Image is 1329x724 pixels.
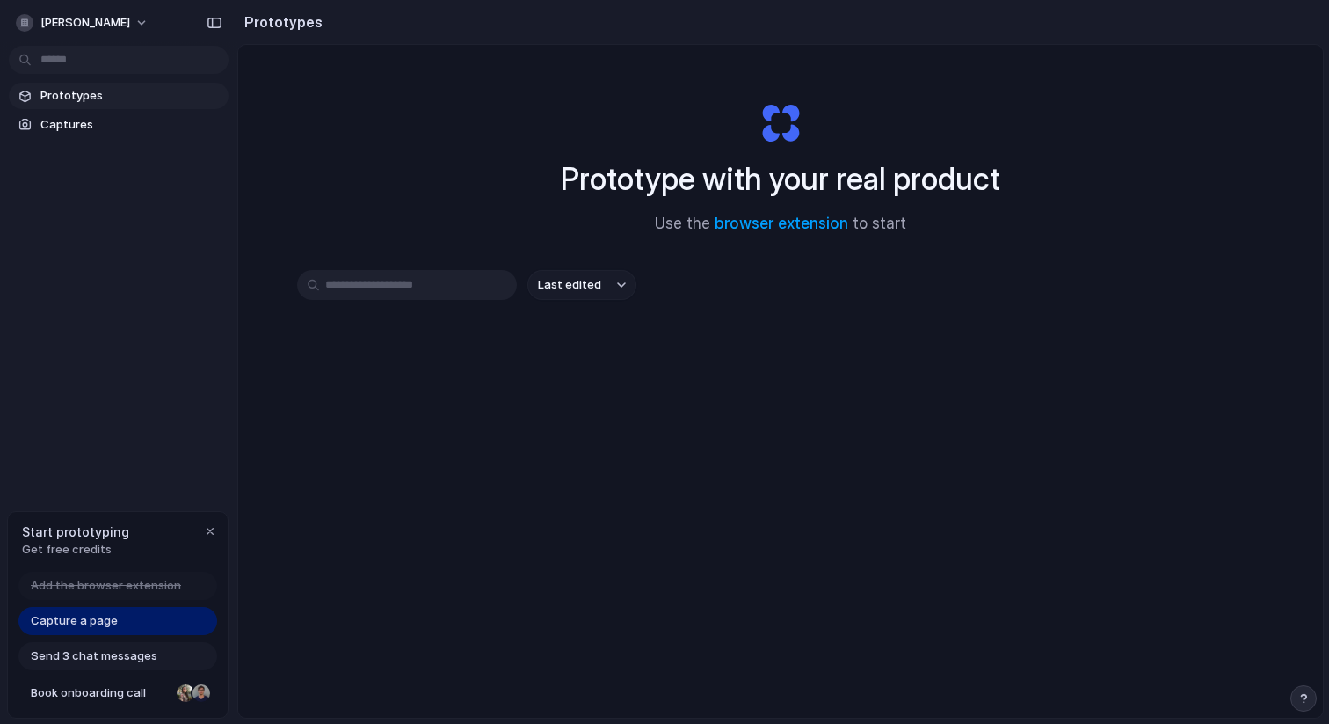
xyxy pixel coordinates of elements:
span: Capture a page [31,612,118,630]
button: [PERSON_NAME] [9,9,157,37]
span: Add the browser extension [31,577,181,595]
span: Get free credits [22,541,129,559]
span: Captures [40,116,221,134]
span: Last edited [538,276,601,294]
span: Start prototyping [22,523,129,541]
div: Nicole Kubica [175,683,196,704]
span: [PERSON_NAME] [40,14,130,32]
span: Send 3 chat messages [31,647,157,665]
div: Christian Iacullo [191,683,212,704]
a: Captures [9,112,229,138]
h1: Prototype with your real product [561,156,1000,202]
a: Prototypes [9,83,229,109]
span: Prototypes [40,87,221,105]
button: Last edited [527,270,636,300]
span: Use the to start [655,213,906,236]
span: Book onboarding call [31,684,170,702]
a: Book onboarding call [18,679,217,707]
h2: Prototypes [237,11,323,33]
a: browser extension [715,215,848,232]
